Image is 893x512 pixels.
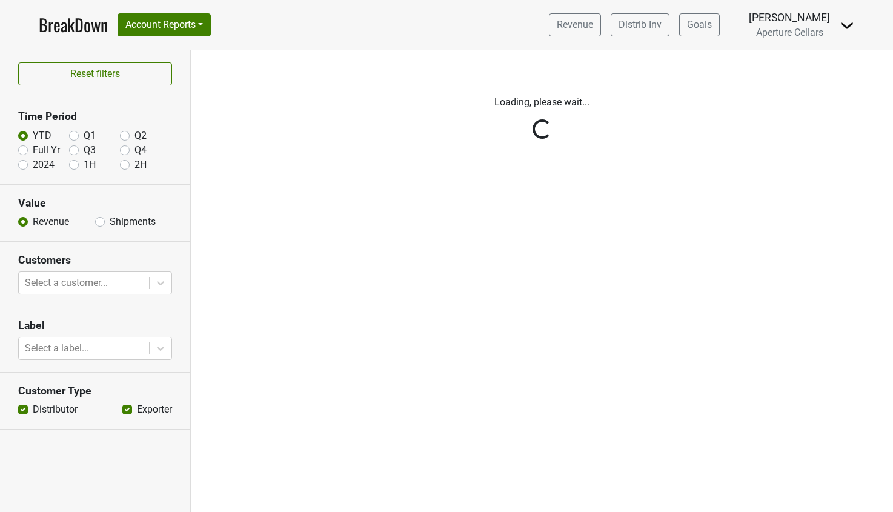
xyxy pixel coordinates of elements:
button: Account Reports [118,13,211,36]
img: Dropdown Menu [840,18,854,33]
a: Goals [679,13,720,36]
div: [PERSON_NAME] [749,10,830,25]
p: Loading, please wait... [206,95,878,110]
a: Revenue [549,13,601,36]
a: BreakDown [39,12,108,38]
span: Aperture Cellars [756,27,823,38]
a: Distrib Inv [611,13,669,36]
